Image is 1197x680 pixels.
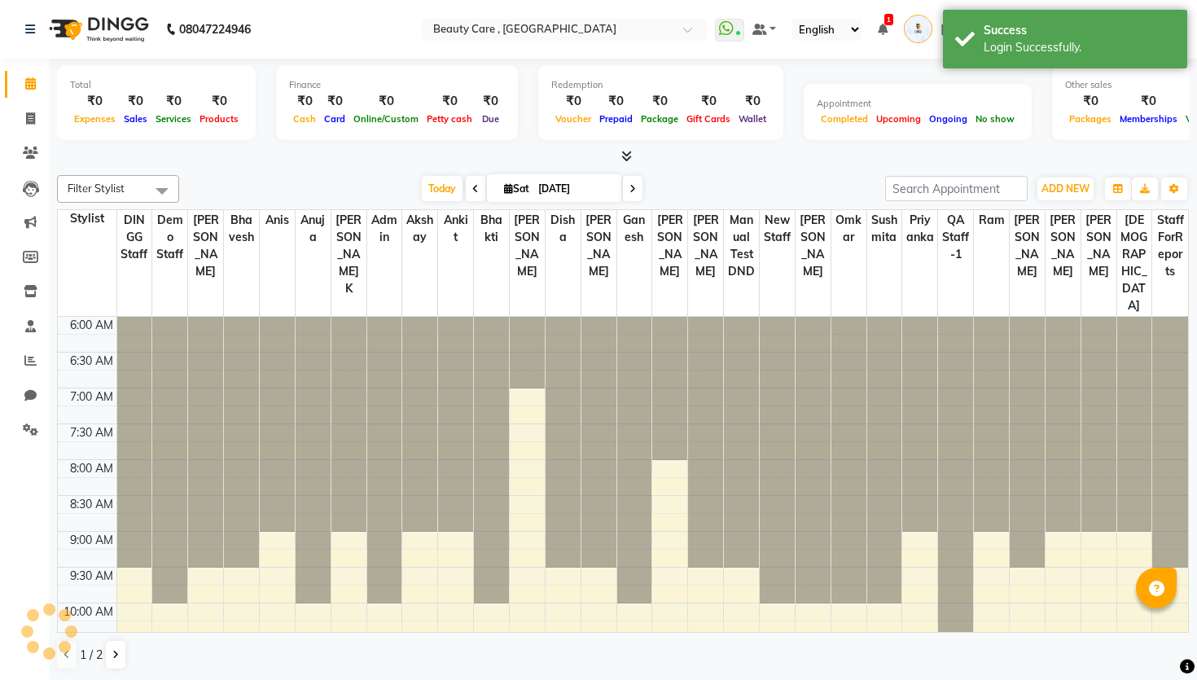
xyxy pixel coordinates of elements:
div: 6:00 AM [67,317,116,334]
span: Upcoming [872,113,925,125]
div: ₹0 [476,92,505,111]
span: Voucher [551,113,595,125]
span: Anis [260,210,295,230]
span: 1 [884,14,893,25]
div: ₹0 [1065,92,1116,111]
span: Petty cash [423,113,476,125]
span: [PERSON_NAME] [652,210,687,282]
span: Akshay [402,210,437,248]
span: [PERSON_NAME][DEMOGRAPHIC_DATA] [940,21,1166,38]
div: 10:00 AM [60,603,116,621]
span: [PERSON_NAME] [1046,210,1081,282]
span: Ganesh [617,210,652,248]
div: ₹0 [120,92,151,111]
img: Ankit Jain [904,15,932,43]
div: 8:30 AM [67,496,116,513]
div: ₹0 [551,92,595,111]
span: Disha [546,210,581,248]
span: Due [478,113,503,125]
span: Omkar [831,210,866,248]
div: Login Successfully. [984,39,1175,56]
div: Appointment [817,97,1019,111]
span: Products [195,113,243,125]
span: Ankit [438,210,473,248]
span: ADD NEW [1041,182,1090,195]
div: ₹0 [320,92,349,111]
span: Ongoing [925,113,971,125]
span: Gift Cards [682,113,734,125]
span: [PERSON_NAME] [688,210,723,282]
div: Finance [289,78,505,92]
span: Sales [120,113,151,125]
span: new staff [760,210,795,248]
span: Prepaid [595,113,637,125]
div: 7:00 AM [67,388,116,406]
a: 1 [878,22,888,37]
span: ram [974,210,1009,230]
div: ₹0 [734,92,770,111]
div: 7:30 AM [67,424,116,441]
div: ₹0 [637,92,682,111]
span: Demo staff [152,210,187,265]
img: logo [42,7,153,52]
span: Admin [367,210,402,248]
span: Bhakti [474,210,509,248]
div: ₹0 [195,92,243,111]
span: [PERSON_NAME] [581,210,616,282]
span: bhavesh [224,210,259,248]
span: QA Staff-1 [938,210,973,265]
div: Success [984,22,1175,39]
span: 1 / 2 [80,647,103,664]
div: 8:00 AM [67,460,116,477]
span: Services [151,113,195,125]
span: Cash [289,113,320,125]
span: [PERSON_NAME] [796,210,831,282]
span: Today [422,176,463,201]
span: [PERSON_NAME] [188,210,223,282]
div: ₹0 [1116,92,1182,111]
span: Sat [500,182,533,195]
span: Completed [817,113,872,125]
div: Stylist [58,210,116,227]
div: 6:30 AM [67,353,116,370]
div: ₹0 [595,92,637,111]
button: ADD NEW [1037,178,1094,200]
span: No show [971,113,1019,125]
span: Filter Stylist [68,182,125,195]
div: ₹0 [349,92,423,111]
span: DINGG Staff [117,210,152,265]
div: Total [70,78,243,92]
span: Packages [1065,113,1116,125]
span: Priyanka [902,210,937,248]
span: Manual Test DND [724,210,759,282]
span: Online/Custom [349,113,423,125]
span: Sushmita [867,210,902,248]
div: 9:30 AM [67,568,116,585]
input: 2025-10-04 [533,177,615,201]
span: [DEMOGRAPHIC_DATA] [1117,210,1152,316]
input: Search Appointment [885,176,1028,201]
span: Anuja [296,210,331,248]
span: [PERSON_NAME] [1010,210,1045,282]
div: 9:00 AM [67,532,116,549]
span: Memberships [1116,113,1182,125]
span: Expenses [70,113,120,125]
div: Redemption [551,78,770,92]
span: Package [637,113,682,125]
div: ₹0 [682,92,734,111]
div: ₹0 [151,92,195,111]
span: [PERSON_NAME] K [331,210,366,299]
div: ₹0 [70,92,120,111]
span: [PERSON_NAME] [1081,210,1116,282]
span: Wallet [734,113,770,125]
b: 08047224946 [179,7,251,52]
span: Card [320,113,349,125]
div: ₹0 [423,92,476,111]
span: [PERSON_NAME] [510,210,545,282]
span: StaffForReports [1152,210,1188,282]
div: ₹0 [289,92,320,111]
